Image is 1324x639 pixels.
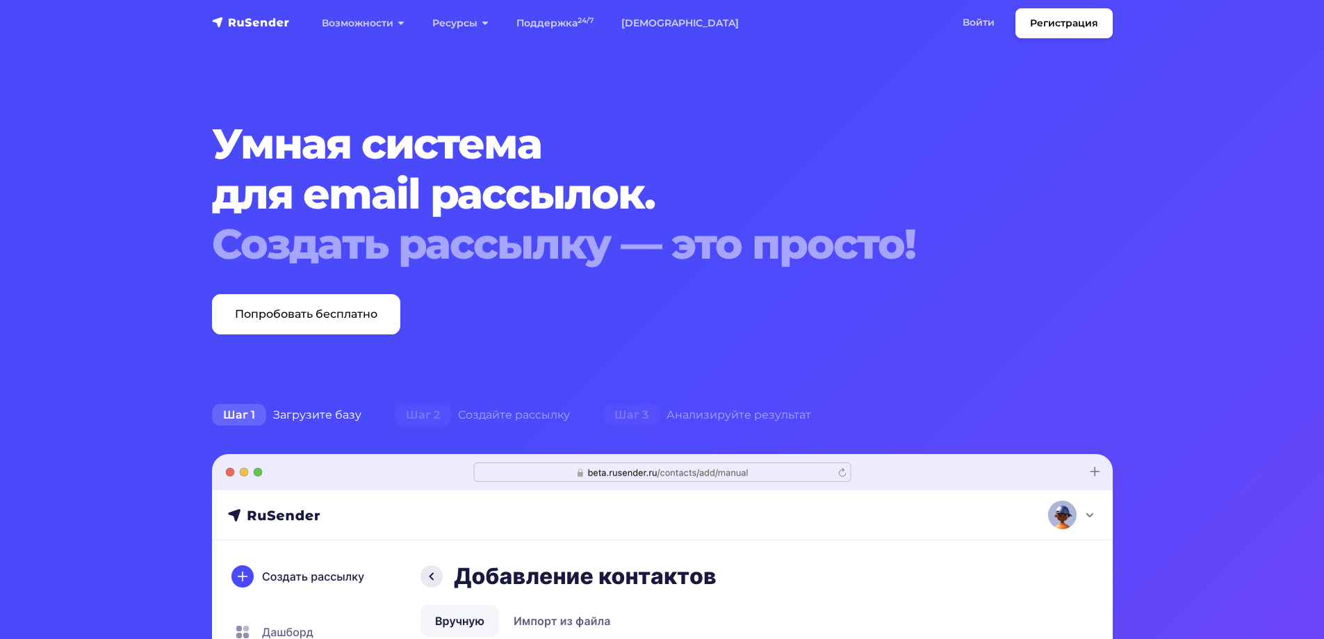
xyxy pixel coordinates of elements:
[212,404,266,426] span: Шаг 1
[418,9,502,38] a: Ресурсы
[1015,8,1113,38] a: Регистрация
[212,119,1036,269] h1: Умная система для email рассылок.
[587,401,828,429] div: Анализируйте результат
[502,9,607,38] a: Поддержка24/7
[395,404,451,426] span: Шаг 2
[578,16,594,25] sup: 24/7
[607,9,753,38] a: [DEMOGRAPHIC_DATA]
[195,401,378,429] div: Загрузите базу
[308,9,418,38] a: Возможности
[212,294,400,334] a: Попробовать бесплатно
[212,15,290,29] img: RuSender
[212,219,1036,269] div: Создать рассылку — это просто!
[603,404,660,426] span: Шаг 3
[378,401,587,429] div: Создайте рассылку
[949,8,1008,37] a: Войти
